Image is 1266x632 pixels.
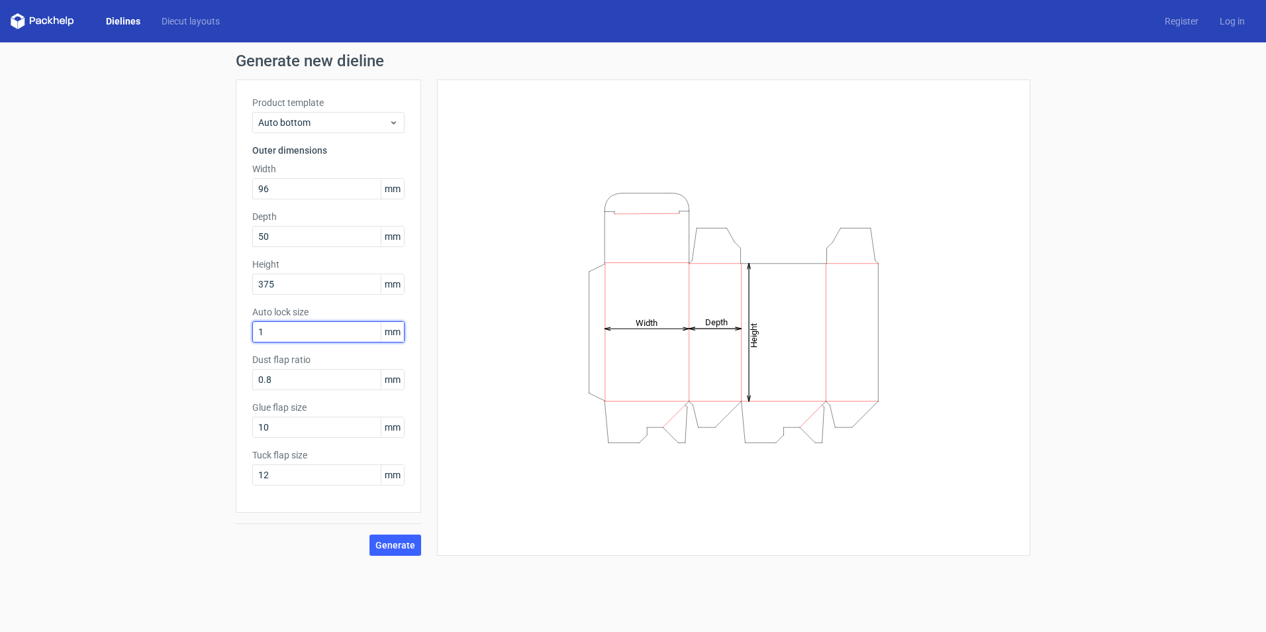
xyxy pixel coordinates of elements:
h1: Generate new dieline [236,53,1030,69]
label: Height [252,258,405,271]
span: mm [381,322,404,342]
label: Depth [252,210,405,223]
a: Log in [1209,15,1255,28]
label: Glue flap size [252,401,405,414]
span: mm [381,274,404,294]
span: mm [381,227,404,246]
label: Auto lock size [252,305,405,319]
span: mm [381,179,404,199]
button: Generate [369,535,421,556]
span: mm [381,417,404,437]
tspan: Depth [705,317,728,327]
label: Dust flap ratio [252,353,405,366]
label: Width [252,162,405,176]
span: Generate [375,541,415,550]
tspan: Height [749,323,759,347]
span: mm [381,465,404,485]
a: Register [1154,15,1209,28]
a: Diecut layouts [151,15,230,28]
label: Product template [252,96,405,109]
span: mm [381,370,404,390]
span: Auto bottom [258,116,389,129]
label: Tuck flap size [252,448,405,462]
a: Dielines [95,15,151,28]
tspan: Width [636,317,657,327]
h3: Outer dimensions [252,144,405,157]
